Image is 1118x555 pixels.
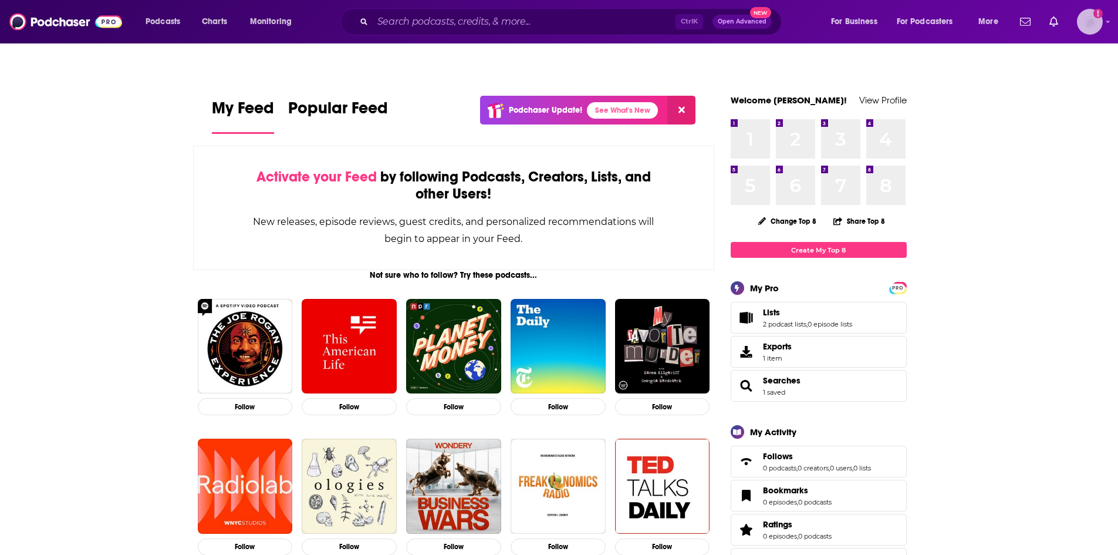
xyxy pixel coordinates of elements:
[829,464,830,472] span: ,
[1077,9,1103,35] button: Show profile menu
[735,310,758,326] a: Lists
[763,519,832,530] a: Ratings
[302,299,397,394] a: This American Life
[970,12,1013,31] button: open menu
[731,370,907,402] span: Searches
[735,487,758,504] a: Bookmarks
[763,451,793,462] span: Follows
[735,453,758,470] a: Follows
[406,398,501,415] button: Follow
[763,464,796,472] a: 0 podcasts
[763,485,808,496] span: Bookmarks
[798,464,829,472] a: 0 creators
[859,95,907,106] a: View Profile
[252,213,656,247] div: New releases, episode reviews, guest credits, and personalized recommendations will begin to appe...
[615,439,710,534] img: TED Talks Daily
[731,514,907,546] span: Ratings
[146,14,180,30] span: Podcasts
[796,464,798,472] span: ,
[302,439,397,534] img: Ologies with Alie Ward
[735,378,758,394] a: Searches
[511,299,606,394] img: The Daily
[763,307,852,318] a: Lists
[731,302,907,334] span: Lists
[511,398,606,415] button: Follow
[587,102,658,119] a: See What's New
[202,14,227,30] span: Charts
[891,284,905,292] span: PRO
[198,439,293,534] img: Radiolab
[763,354,792,362] span: 1 item
[509,105,582,115] p: Podchaser Update!
[797,532,798,540] span: ,
[731,95,847,106] a: Welcome [PERSON_NAME]!
[735,344,758,360] span: Exports
[763,320,806,328] a: 2 podcast lists
[763,519,792,530] span: Ratings
[897,14,953,30] span: For Podcasters
[889,12,970,31] button: open menu
[250,14,292,30] span: Monitoring
[763,375,800,386] a: Searches
[751,214,824,228] button: Change Top 8
[288,98,388,134] a: Popular Feed
[712,15,772,29] button: Open AdvancedNew
[1093,9,1103,18] svg: Add a profile image
[1015,12,1035,32] a: Show notifications dropdown
[750,7,771,18] span: New
[193,270,715,280] div: Not sure who to follow? Try these podcasts...
[212,98,274,134] a: My Feed
[302,398,397,415] button: Follow
[198,398,293,415] button: Follow
[615,299,710,394] img: My Favorite Murder with Karen Kilgariff and Georgia Hardstark
[1077,9,1103,35] span: Logged in as BrunswickDigital
[511,439,606,534] img: Freakonomics Radio
[763,388,785,396] a: 1 saved
[731,336,907,368] a: Exports
[978,14,998,30] span: More
[763,498,797,506] a: 0 episodes
[615,398,710,415] button: Follow
[831,14,877,30] span: For Business
[212,98,274,125] span: My Feed
[798,532,832,540] a: 0 podcasts
[406,439,501,534] img: Business Wars
[9,11,122,33] img: Podchaser - Follow, Share and Rate Podcasts
[731,446,907,477] span: Follows
[833,210,886,233] button: Share Top 8
[750,282,779,294] div: My Pro
[1077,9,1103,35] img: User Profile
[797,498,798,506] span: ,
[852,464,853,472] span: ,
[675,14,703,29] span: Ctrl K
[373,12,675,31] input: Search podcasts, credits, & more...
[750,426,796,438] div: My Activity
[763,341,792,352] span: Exports
[256,168,377,186] span: Activate your Feed
[288,98,388,125] span: Popular Feed
[763,451,871,462] a: Follows
[137,12,195,31] button: open menu
[806,320,808,328] span: ,
[242,12,307,31] button: open menu
[853,464,871,472] a: 0 lists
[352,8,793,35] div: Search podcasts, credits, & more...
[763,532,797,540] a: 0 episodes
[763,307,780,318] span: Lists
[731,242,907,258] a: Create My Top 8
[830,464,852,472] a: 0 users
[198,299,293,394] img: The Joe Rogan Experience
[406,299,501,394] img: Planet Money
